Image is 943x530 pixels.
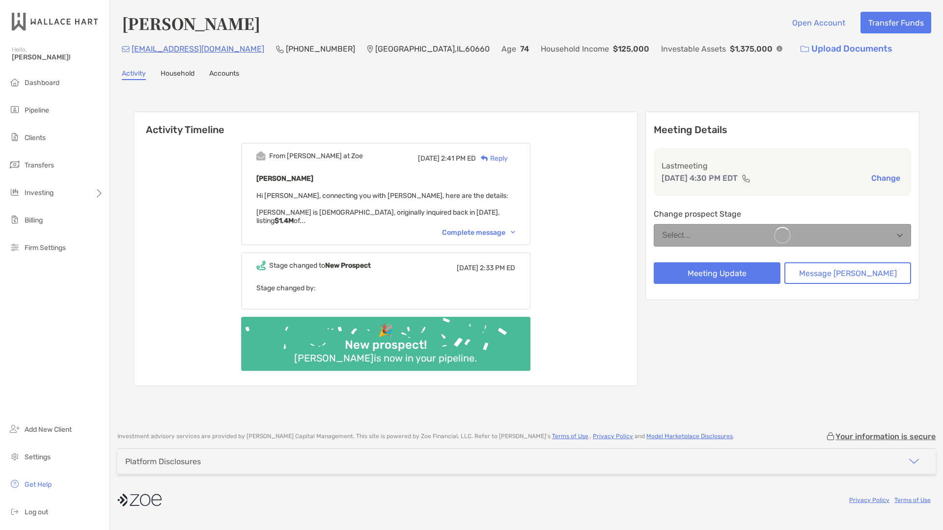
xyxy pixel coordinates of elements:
[552,433,588,440] a: Terms of Use
[125,457,201,466] div: Platform Disclosures
[134,112,637,136] h6: Activity Timeline
[481,155,488,162] img: Reply icon
[868,173,903,183] button: Change
[276,45,284,53] img: Phone Icon
[9,505,21,517] img: logout icon
[374,324,397,338] div: 🎉
[117,489,162,511] img: company logo
[661,43,726,55] p: Investable Assets
[256,174,313,183] b: [PERSON_NAME]
[593,433,633,440] a: Privacy Policy
[777,46,782,52] img: Info Icon
[784,12,853,33] button: Open Account
[25,425,72,434] span: Add New Client
[241,317,530,363] img: Confetti
[730,43,773,55] p: $1,375,000
[161,69,194,80] a: Household
[784,262,911,284] button: Message [PERSON_NAME]
[654,208,911,220] p: Change prospect Stage
[418,154,440,163] span: [DATE]
[256,151,266,161] img: Event icon
[613,43,649,55] p: $125,000
[117,433,734,440] p: Investment advisory services are provided by [PERSON_NAME] Capital Management . This site is powe...
[501,43,516,55] p: Age
[794,38,899,59] a: Upload Documents
[132,43,264,55] p: [EMAIL_ADDRESS][DOMAIN_NAME]
[256,192,508,225] span: Hi [PERSON_NAME], connecting you with [PERSON_NAME], here are the details: [PERSON_NAME] is [DEMO...
[341,338,431,352] div: New prospect!
[9,423,21,435] img: add_new_client icon
[835,432,936,441] p: Your information is secure
[12,53,104,61] span: [PERSON_NAME]!
[209,69,239,80] a: Accounts
[9,76,21,88] img: dashboard icon
[25,216,43,224] span: Billing
[25,161,54,169] span: Transfers
[256,261,266,270] img: Event icon
[662,172,738,184] p: [DATE] 4:30 PM EDT
[12,4,98,39] img: Zoe Logo
[25,508,48,516] span: Log out
[742,174,750,182] img: communication type
[9,241,21,253] img: firm-settings icon
[25,453,51,461] span: Settings
[654,262,780,284] button: Meeting Update
[860,12,931,33] button: Transfer Funds
[9,186,21,198] img: investing icon
[122,69,146,80] a: Activity
[122,12,260,34] h4: [PERSON_NAME]
[662,160,903,172] p: Last meeting
[801,46,809,53] img: button icon
[511,231,515,234] img: Chevron icon
[476,153,508,164] div: Reply
[654,124,911,136] p: Meeting Details
[269,261,371,270] div: Stage changed to
[646,433,733,440] a: Model Marketplace Disclosures
[269,152,363,160] div: From [PERSON_NAME] at Zoe
[480,264,515,272] span: 2:33 PM ED
[894,497,931,503] a: Terms of Use
[520,43,529,55] p: 74
[290,352,481,364] div: [PERSON_NAME] is now in your pipeline.
[9,131,21,143] img: clients icon
[25,106,49,114] span: Pipeline
[25,79,59,87] span: Dashboard
[256,282,515,294] p: Stage changed by:
[25,480,52,489] span: Get Help
[441,154,476,163] span: 2:41 PM ED
[325,261,371,270] b: New Prospect
[375,43,490,55] p: [GEOGRAPHIC_DATA] , IL , 60660
[541,43,609,55] p: Household Income
[442,228,515,237] div: Complete message
[457,264,478,272] span: [DATE]
[286,43,355,55] p: [PHONE_NUMBER]
[9,214,21,225] img: billing icon
[25,244,66,252] span: Firm Settings
[25,134,46,142] span: Clients
[908,455,920,467] img: icon arrow
[9,104,21,115] img: pipeline icon
[9,450,21,462] img: settings icon
[25,189,54,197] span: Investing
[849,497,889,503] a: Privacy Policy
[9,159,21,170] img: transfers icon
[367,45,373,53] img: Location Icon
[122,46,130,52] img: Email Icon
[275,217,294,225] strong: $1.4M
[9,478,21,490] img: get-help icon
